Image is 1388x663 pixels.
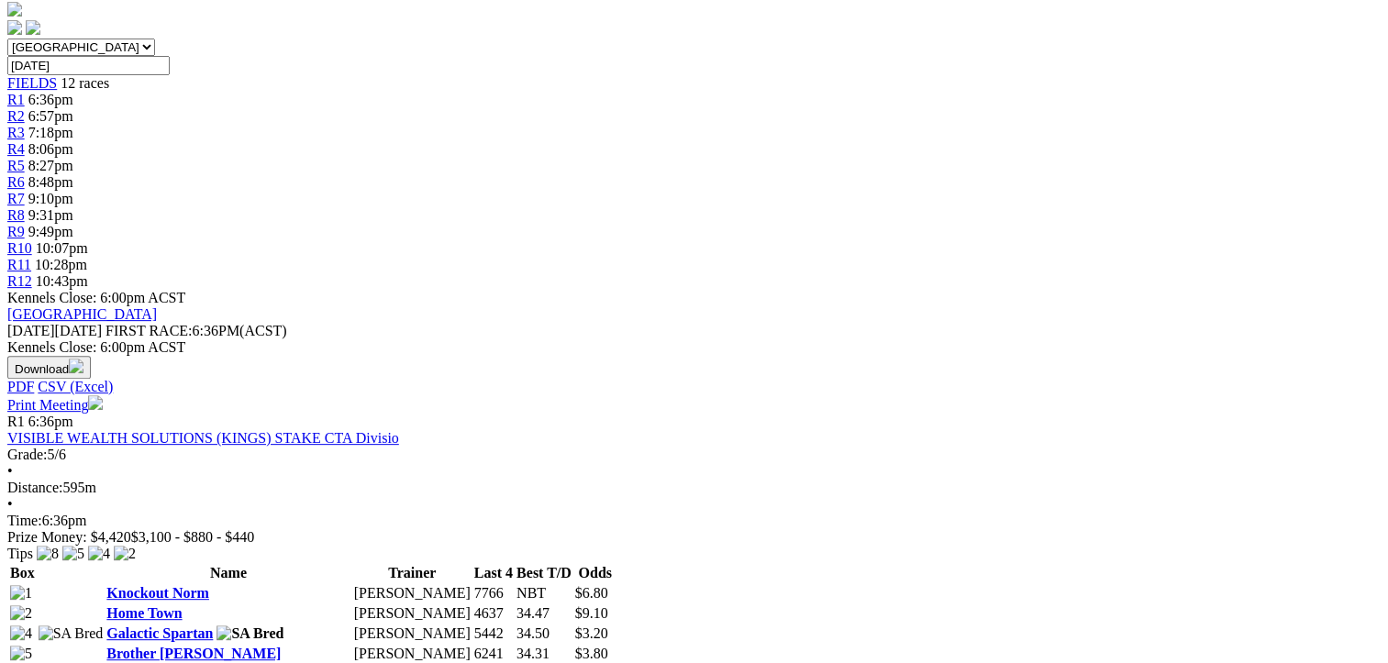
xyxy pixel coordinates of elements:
[28,108,73,124] span: 6:57pm
[7,480,62,495] span: Distance:
[7,397,103,413] a: Print Meeting
[516,564,572,582] th: Best T/D
[473,584,514,602] td: 7766
[7,496,13,512] span: •
[7,75,57,91] a: FIELDS
[36,273,88,289] span: 10:43pm
[575,625,608,641] span: $3.20
[353,584,472,602] td: [PERSON_NAME]
[28,191,73,206] span: 9:10pm
[105,323,287,338] span: 6:36PM(ACST)
[131,529,255,545] span: $3,100 - $880 - $440
[473,645,514,663] td: 6241
[473,624,514,643] td: 5442
[10,646,32,662] img: 5
[28,158,73,173] span: 8:27pm
[516,624,572,643] td: 34.50
[7,513,1381,529] div: 6:36pm
[516,584,572,602] td: NBT
[353,564,472,582] th: Trainer
[7,430,399,446] a: VISIBLE WEALTH SOLUTIONS (KINGS) STAKE CTA Divisio
[7,379,1381,395] div: Download
[38,379,113,394] a: CSV (Excel)
[28,125,73,140] span: 7:18pm
[7,529,1381,546] div: Prize Money: $4,420
[353,624,472,643] td: [PERSON_NAME]
[7,339,1381,356] div: Kennels Close: 6:00pm ACST
[7,240,32,256] a: R10
[7,108,25,124] a: R2
[7,447,1381,463] div: 5/6
[473,604,514,623] td: 4637
[7,257,31,272] a: R11
[114,546,136,562] img: 2
[575,646,608,661] span: $3.80
[28,92,73,107] span: 6:36pm
[7,379,34,394] a: PDF
[10,625,32,642] img: 4
[106,605,182,621] a: Home Town
[10,565,35,580] span: Box
[7,414,25,429] span: R1
[7,306,157,322] a: [GEOGRAPHIC_DATA]
[105,323,192,338] span: FIRST RACE:
[7,20,22,35] img: facebook.svg
[7,158,25,173] a: R5
[7,191,25,206] a: R7
[105,564,350,582] th: Name
[35,257,87,272] span: 10:28pm
[473,564,514,582] th: Last 4
[7,141,25,157] a: R4
[106,646,281,661] a: Brother [PERSON_NAME]
[7,2,22,17] img: logo-grsa-white.png
[7,290,185,305] span: Kennels Close: 6:00pm ACST
[7,447,48,462] span: Grade:
[88,395,103,410] img: printer.svg
[353,604,472,623] td: [PERSON_NAME]
[28,414,73,429] span: 6:36pm
[106,585,209,601] a: Knockout Norm
[7,513,42,528] span: Time:
[61,75,109,91] span: 12 races
[516,604,572,623] td: 34.47
[7,323,102,338] span: [DATE]
[10,585,32,602] img: 1
[36,240,88,256] span: 10:07pm
[28,207,73,223] span: 9:31pm
[62,546,84,562] img: 5
[575,605,608,621] span: $9.10
[26,20,40,35] img: twitter.svg
[7,56,170,75] input: Select date
[7,323,55,338] span: [DATE]
[7,125,25,140] a: R3
[7,546,33,561] span: Tips
[575,585,608,601] span: $6.80
[217,625,283,642] img: SA Bred
[7,273,32,289] a: R12
[28,141,73,157] span: 8:06pm
[516,645,572,663] td: 34.31
[10,605,32,622] img: 2
[7,174,25,190] a: R6
[37,546,59,562] img: 8
[7,207,25,223] a: R8
[28,224,73,239] span: 9:49pm
[69,359,83,373] img: download.svg
[7,92,25,107] a: R1
[7,224,25,239] a: R9
[106,625,213,641] a: Galactic Spartan
[28,174,73,190] span: 8:48pm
